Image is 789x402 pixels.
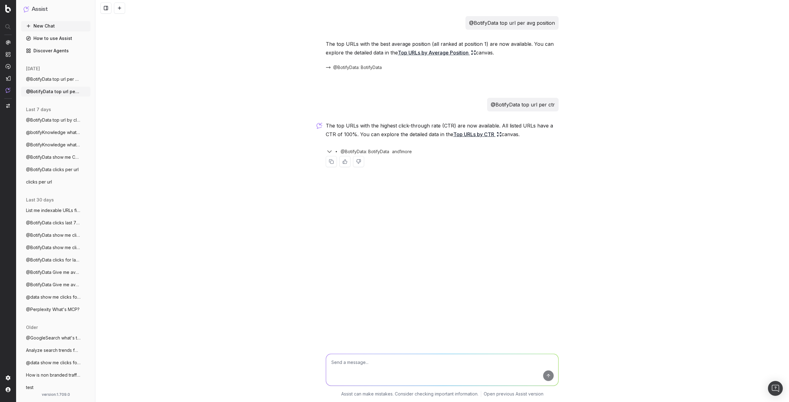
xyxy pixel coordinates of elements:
img: Botify assist logo [316,123,322,129]
button: @BotifyData top url per avg position [21,87,90,97]
img: Botify logo [5,5,11,13]
button: @BotifyKnowledge what's Pageworkers? [21,140,90,150]
a: How to use Assist [21,33,90,43]
img: Assist [6,88,11,93]
span: @BotifyKnowledge what's Pageworkers? [26,142,81,148]
span: @GoogleSearch what's the answer to the l [26,335,81,341]
a: Top URLs by CTR [453,130,502,139]
span: @BotifyData Give me avg links per pagety [26,282,81,288]
a: Discover Agents [21,46,90,56]
span: @data show me clicks for last 7 days [26,360,81,366]
button: @BotifyData top url by clicks [21,115,90,125]
span: @BotifyData show me clicks per url [26,232,81,238]
img: Assist [24,6,29,12]
span: @BotifyData: BotifyData [333,64,382,71]
button: Analyze search trends for: MCP [21,345,90,355]
span: @BotifyData top url per avg position [26,76,81,82]
span: List me indexable URLs filtered on produ [26,207,81,214]
span: @data show me clicks for last 7 days [26,294,81,300]
p: @BotifyData top url per ctr [491,100,555,109]
button: test [21,383,90,392]
span: @botifyKnowledge what's BQL? [26,129,81,136]
span: How is non branded traffic trending YoY [26,372,81,378]
img: Activation [6,64,11,69]
a: Open previous Assist version [484,391,543,397]
button: @BotifyData Give me avg links per pagety [21,280,90,290]
span: @BotifyData: BotifyData [341,149,389,155]
div: version: 1.709.0 [24,392,88,397]
span: @BotifyData top url by clicks [26,117,81,123]
button: @data show me clicks for last 7 days [21,292,90,302]
button: clicks per url [21,177,90,187]
span: @BotifyData clicks for last 7 days [26,257,81,263]
button: @BotifyData show me clicks per url [21,230,90,240]
span: Analyze search trends for: MCP [26,347,81,353]
span: @Perplexity What's MCP? [26,306,80,313]
button: @GoogleSearch what's the answer to the l [21,333,90,343]
button: @BotifyData: BotifyData [326,64,389,71]
p: The top URLs with the highest click-through rate (CTR) are now available. All listed URLs have a ... [326,121,559,139]
span: last 30 days [26,197,54,203]
span: @BotifyData top url per avg position [26,89,81,95]
button: @BotifyData clicks last 7 days [21,218,90,228]
button: @Perplexity What's MCP? [21,305,90,314]
button: @BotifyData show me clicks and CTR data [21,243,90,253]
span: @BotifyData clicks per url [26,166,79,173]
button: @BotifyData show me CTR and avg position [21,152,90,162]
button: How is non branded traffic trending YoY [21,370,90,380]
button: @BotifyData top url per avg position [21,74,90,84]
button: @BotifyData clicks for last 7 days [21,255,90,265]
img: Analytics [6,40,11,45]
button: @BotifyData Give me avg links per pagety [21,267,90,277]
button: @data show me clicks for last 7 days [21,358,90,368]
span: last 7 days [26,106,51,113]
img: Setting [6,375,11,380]
p: Assist can make mistakes. Consider checking important information. [341,391,478,397]
a: Top URLs by Average Position [398,48,476,57]
button: New Chat [21,21,90,31]
span: @BotifyData Give me avg links per pagety [26,269,81,275]
span: @BotifyData clicks last 7 days [26,220,81,226]
div: Open Intercom Messenger [768,381,783,396]
p: @BotifyData top url per avg position [469,19,555,27]
button: @BotifyData clicks per url [21,165,90,175]
img: Intelligence [6,52,11,57]
img: Switch project [6,104,10,108]
p: The top URLs with the best average position (all ranked at position 1) are now available. You can... [326,40,559,57]
span: clicks per url [26,179,52,185]
img: My account [6,387,11,392]
button: @botifyKnowledge what's BQL? [21,128,90,137]
div: and 1 more [389,149,419,155]
span: older [26,324,38,331]
span: @BotifyData show me clicks and CTR data [26,244,81,251]
button: Assist [24,5,88,14]
span: [DATE] [26,66,40,72]
h1: Assist [32,5,48,14]
img: Studio [6,76,11,81]
span: test [26,384,33,391]
button: List me indexable URLs filtered on produ [21,205,90,215]
span: @BotifyData show me CTR and avg position [26,154,81,160]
